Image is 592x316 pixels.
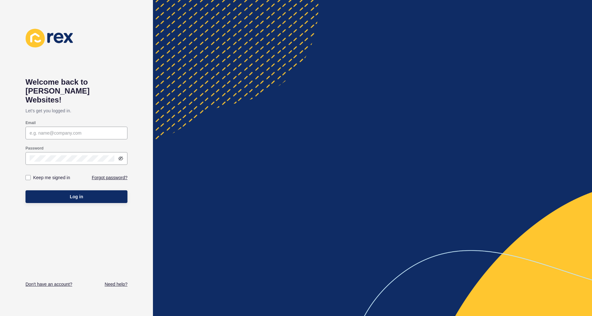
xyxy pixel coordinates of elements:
[92,174,127,181] a: Forgot password?
[25,190,127,203] button: Log in
[25,78,127,104] h1: Welcome back to [PERSON_NAME] Websites!
[25,104,127,117] p: Let's get you logged in.
[105,281,127,287] a: Need help?
[70,193,83,200] span: Log in
[33,174,70,181] label: Keep me signed in
[25,281,72,287] a: Don't have an account?
[25,120,36,125] label: Email
[25,146,44,151] label: Password
[30,130,123,136] input: e.g. name@company.com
